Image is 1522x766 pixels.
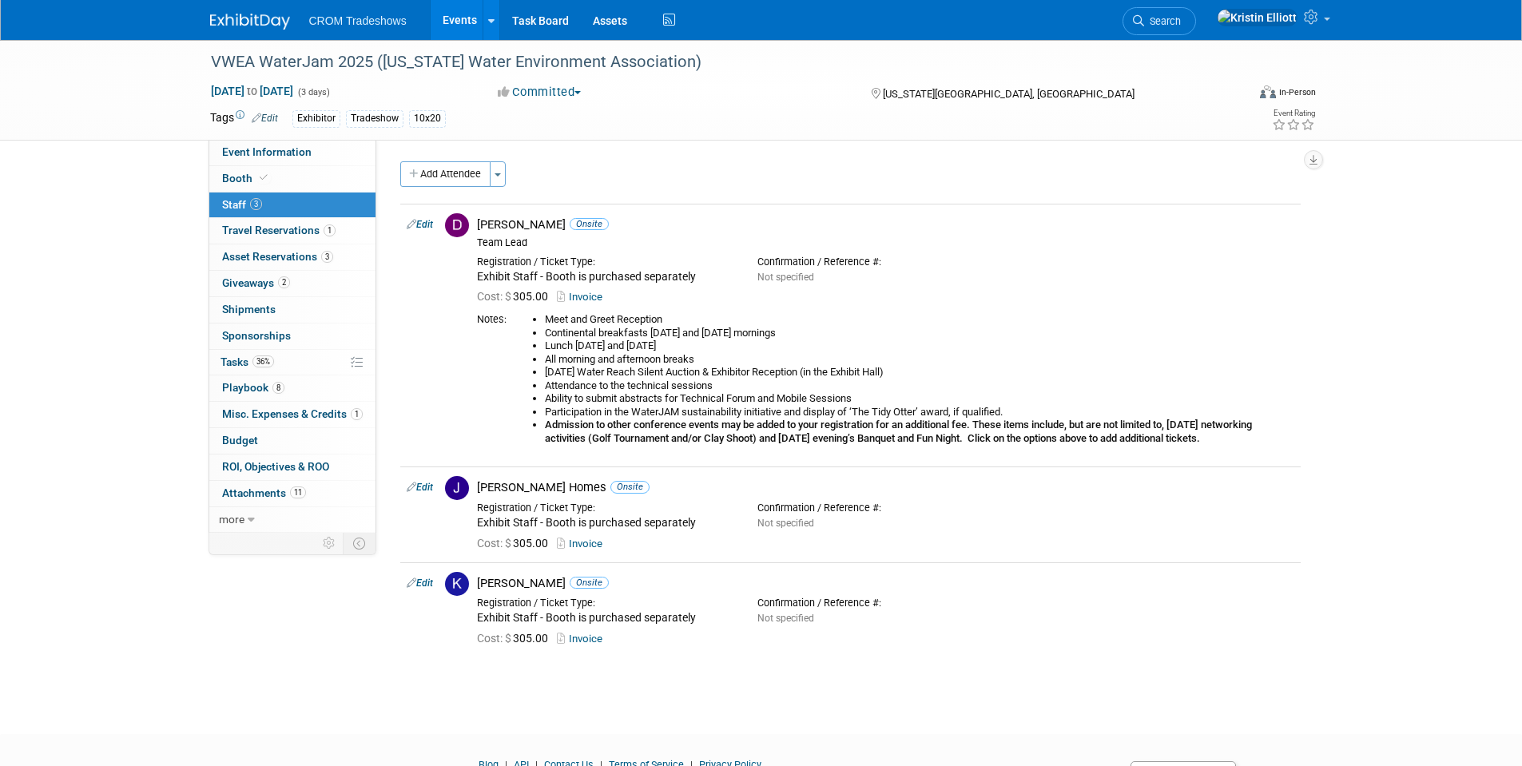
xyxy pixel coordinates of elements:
img: ExhibitDay [210,14,290,30]
li: Ability to submit abstracts for Technical Forum and Mobile Sessions [545,392,1294,406]
img: Format-Inperson.png [1260,85,1276,98]
span: Sponsorships [222,329,291,342]
span: Onsite [610,481,650,493]
div: Confirmation / Reference #: [757,597,1014,609]
a: Giveaways2 [209,271,376,296]
span: 305.00 [477,632,554,645]
a: Invoice [557,538,609,550]
a: Invoice [557,633,609,645]
span: Attachments [222,486,306,499]
a: Booth [209,166,376,192]
span: [US_STATE][GEOGRAPHIC_DATA], [GEOGRAPHIC_DATA] [883,88,1135,100]
span: 3 [250,198,262,210]
div: Team Lead [477,236,1294,249]
span: 8 [272,382,284,394]
div: In-Person [1278,86,1316,98]
img: J.jpg [445,476,469,500]
a: Budget [209,428,376,454]
span: Event Information [222,145,312,158]
li: [DATE] Water Reach Silent Auction & Exhibitor Reception (in the Exhibit Hall) [545,366,1294,379]
a: more [209,507,376,533]
span: more [219,513,244,526]
div: VWEA WaterJam 2025 ([US_STATE] Water Environment Association) [205,48,1222,77]
div: [PERSON_NAME] [477,217,1294,232]
span: ROI, Objectives & ROO [222,460,329,473]
a: Travel Reservations1 [209,218,376,244]
span: Cost: $ [477,632,513,645]
a: Sponsorships [209,323,376,349]
i: Booth reservation complete [260,173,268,182]
div: Exhibit Staff - Booth is purchased separately [477,516,733,530]
span: Not specified [757,272,814,283]
li: Attendance to the technical sessions [545,379,1294,393]
div: Registration / Ticket Type: [477,597,733,609]
span: to [244,85,260,97]
span: 1 [351,408,363,420]
span: Misc. Expenses & Credits [222,407,363,420]
span: Shipments [222,303,276,316]
img: Kristin Elliott [1217,9,1297,26]
a: Edit [407,482,433,493]
li: Lunch [DATE] and [DATE] [545,339,1294,353]
div: 10x20 [409,110,446,127]
li: Meet and Greet Reception [545,313,1294,327]
a: Search [1123,7,1196,35]
span: 2 [278,276,290,288]
div: [PERSON_NAME] Homes [477,480,1294,495]
b: Admission to other conference events may be added to your registration for an additional fee. The... [545,419,1252,444]
td: Toggle Event Tabs [343,533,376,554]
div: [PERSON_NAME] [477,576,1294,591]
span: Cost: $ [477,290,513,303]
span: Giveaways [222,276,290,289]
div: Exhibit Staff - Booth is purchased separately [477,611,733,625]
img: D.jpg [445,213,469,237]
span: 3 [321,251,333,263]
td: Personalize Event Tab Strip [316,533,344,554]
span: Cost: $ [477,537,513,550]
a: Event Information [209,140,376,165]
a: Staff3 [209,192,376,218]
span: Onsite [570,577,609,589]
a: ROI, Objectives & ROO [209,454,376,480]
div: Event Rating [1272,109,1315,117]
span: Staff [222,198,262,211]
div: Tradeshow [346,110,403,127]
button: Add Attendee [400,161,491,187]
a: Misc. Expenses & Credits1 [209,402,376,427]
div: Registration / Ticket Type: [477,502,733,514]
span: Onsite [570,218,609,230]
a: Attachments11 [209,481,376,506]
span: 1 [324,224,336,236]
span: Playbook [222,381,284,394]
a: Edit [252,113,278,124]
li: Continental breakfasts [DATE] and [DATE] mornings [545,327,1294,340]
img: K.jpg [445,572,469,596]
a: Edit [407,219,433,230]
div: Confirmation / Reference #: [757,256,1014,268]
a: Tasks36% [209,350,376,375]
a: Invoice [557,291,609,303]
span: 305.00 [477,537,554,550]
span: Asset Reservations [222,250,333,263]
a: Asset Reservations3 [209,244,376,270]
span: Booth [222,172,271,185]
span: (3 days) [296,87,330,97]
li: All morning and afternoon breaks [545,353,1294,367]
span: Budget [222,434,258,447]
div: Notes: [477,313,507,326]
span: Tasks [221,355,274,368]
span: 36% [252,355,274,367]
td: Tags [210,109,278,128]
span: CROM Tradeshows [309,14,407,27]
span: Search [1144,15,1181,27]
a: Playbook8 [209,375,376,401]
div: Confirmation / Reference #: [757,502,1014,514]
span: [DATE] [DATE] [210,84,294,98]
span: Not specified [757,613,814,624]
a: Edit [407,577,433,589]
div: Exhibitor [292,110,340,127]
div: Exhibit Staff - Booth is purchased separately [477,270,733,284]
span: 11 [290,486,306,498]
span: Not specified [757,518,814,529]
li: Participation in the WaterJAM sustainability initiative and display of ‘The Tidy Otter’ award, if... [545,406,1294,419]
